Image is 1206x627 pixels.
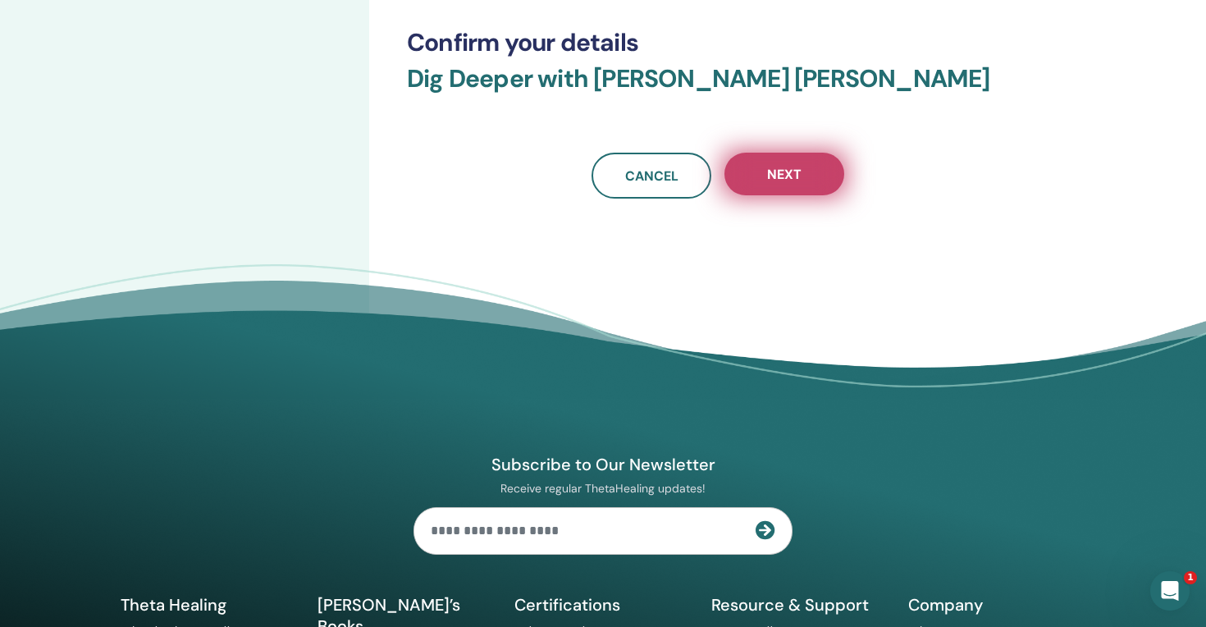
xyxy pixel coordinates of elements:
h5: Company [908,594,1085,616]
button: Next [724,153,844,195]
iframe: Intercom live chat [1150,571,1190,611]
h3: Dig Deeper with [PERSON_NAME] [PERSON_NAME] [407,64,1029,113]
span: 1 [1184,571,1197,584]
h4: Subscribe to Our Newsletter [413,454,793,475]
span: Cancel [625,167,678,185]
span: Next [767,166,802,183]
a: Cancel [592,153,711,199]
p: Receive regular ThetaHealing updates! [413,481,793,496]
h3: Confirm your details [407,28,1029,57]
h5: Certifications [514,594,692,616]
h5: Theta Healing [121,594,298,616]
h5: Resource & Support [711,594,889,616]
